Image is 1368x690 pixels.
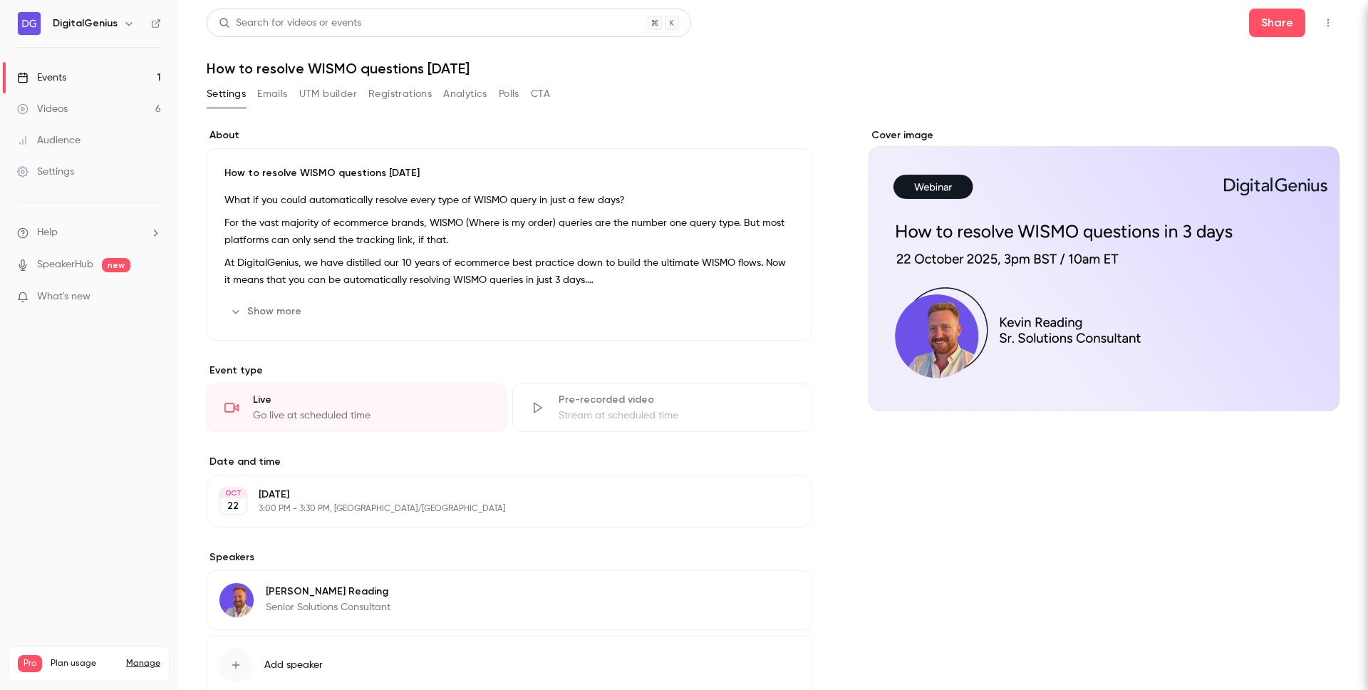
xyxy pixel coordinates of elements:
p: [PERSON_NAME] Reading [266,585,390,599]
img: DigitalGenius [18,12,41,35]
p: 22 [227,499,239,513]
div: Search for videos or events [219,16,361,31]
section: Cover image [869,128,1339,411]
div: Events [17,71,66,85]
label: Date and time [207,455,812,469]
div: Settings [17,165,74,179]
div: Kevin Reading[PERSON_NAME] ReadingSenior Solutions Consultant [207,570,812,630]
h1: How to resolve WISMO questions [DATE] [207,60,1339,77]
li: help-dropdown-opener [17,225,161,240]
p: Event type [207,364,812,378]
button: Analytics [443,83,487,105]
span: What's new [37,289,90,304]
div: Audience [17,133,81,148]
p: What if you could automatically resolve every type of WISMO query in just a few days? [224,192,794,209]
div: OCT [220,488,246,498]
span: Help [37,225,58,240]
iframe: Noticeable Trigger [144,291,161,304]
button: Show more [224,300,310,323]
span: new [102,258,130,272]
div: Live [253,393,489,407]
div: Pre-recorded video [559,393,794,407]
h6: DigitalGenius [53,16,118,31]
div: Stream at scheduled time [559,408,794,423]
label: Cover image [869,128,1339,143]
div: Pre-recorded videoStream at scheduled time [512,383,812,432]
button: Registrations [368,83,432,105]
div: LiveGo live at scheduled time [207,383,507,432]
span: Pro [18,655,42,672]
button: Settings [207,83,246,105]
a: SpeakerHub [37,257,93,272]
span: Plan usage [51,658,118,669]
a: Manage [126,658,160,669]
p: How to resolve WISMO questions [DATE] [224,166,794,180]
button: UTM builder [299,83,357,105]
div: Go live at scheduled time [253,408,489,423]
p: [DATE] [259,488,736,502]
span: Add speaker [264,658,323,672]
label: About [207,128,812,143]
p: 3:00 PM - 3:30 PM, [GEOGRAPHIC_DATA]/[GEOGRAPHIC_DATA] [259,503,736,515]
button: Polls [499,83,519,105]
label: Speakers [207,550,812,565]
div: Videos [17,102,68,116]
button: CTA [531,83,550,105]
p: For the vast majority of ecommerce brands, WISMO (Where is my order) queries are the number one q... [224,215,794,249]
button: Emails [257,83,287,105]
img: Kevin Reading [219,583,254,617]
p: Senior Solutions Consultant [266,600,390,614]
button: Share [1249,9,1305,37]
p: At DigitalGenius, we have distilled our 10 years of ecommerce best practice down to build the ult... [224,254,794,289]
